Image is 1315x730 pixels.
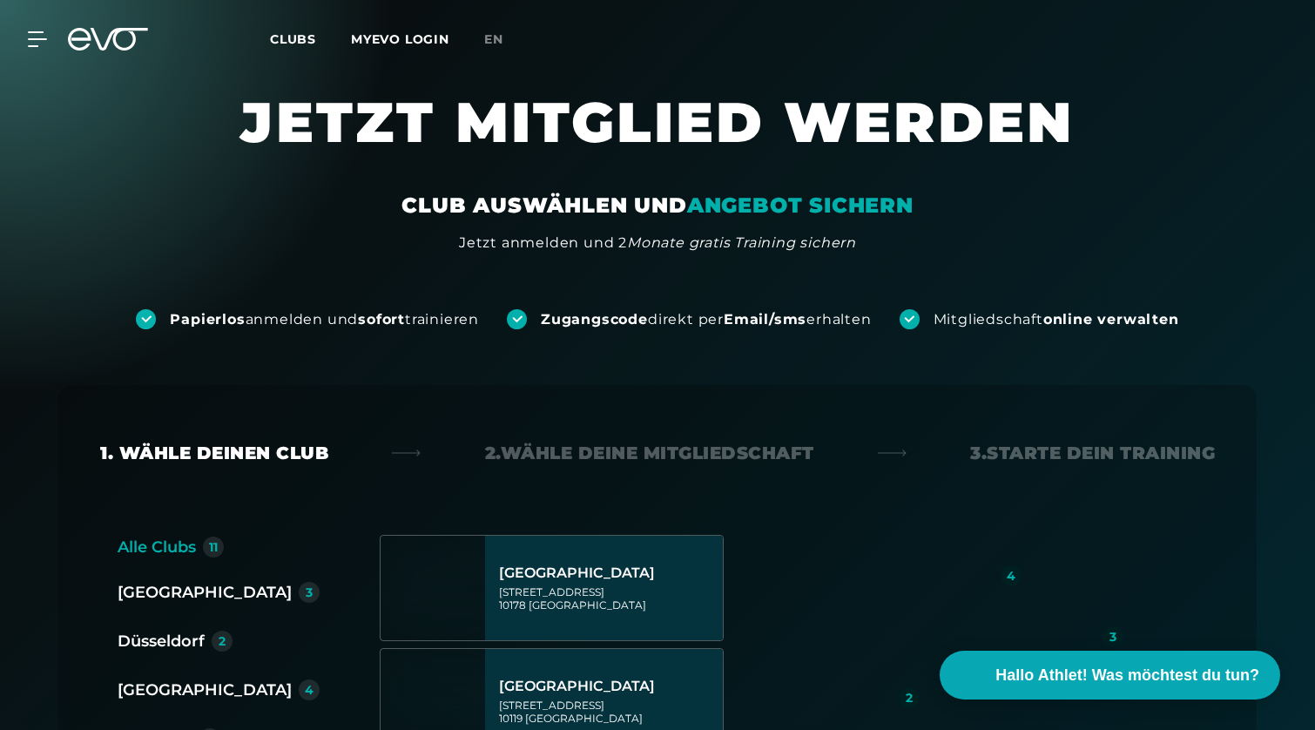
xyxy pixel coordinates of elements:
div: 3 [306,586,313,598]
div: [GEOGRAPHIC_DATA] [118,678,292,702]
div: CLUB AUSWÄHLEN UND [401,192,913,220]
div: Düsseldorf [118,629,205,653]
div: 11 [209,541,218,553]
strong: online verwalten [1043,311,1179,328]
h1: JETZT MITGLIED WERDEN [135,87,1180,192]
div: 2 [906,692,913,704]
a: en [484,30,524,50]
div: 3. Starte dein Training [970,441,1215,465]
div: [GEOGRAPHIC_DATA] [118,580,292,605]
div: 4 [305,684,314,696]
strong: Email/sms [724,311,806,328]
strong: Papierlos [170,311,245,328]
div: Mitgliedschaft [934,310,1179,329]
a: MYEVO LOGIN [351,31,449,47]
em: Monate gratis Training sichern [627,234,856,251]
div: [STREET_ADDRESS] 10119 [GEOGRAPHIC_DATA] [499,699,718,725]
div: [GEOGRAPHIC_DATA] [499,564,718,582]
div: 1. Wähle deinen Club [100,441,328,465]
div: 4 [1007,570,1015,582]
div: Jetzt anmelden und 2 [459,233,856,253]
span: Hallo Athlet! Was möchtest du tun? [995,664,1259,687]
div: direkt per erhalten [541,310,871,329]
span: Clubs [270,31,316,47]
a: Clubs [270,30,351,47]
div: 2. Wähle deine Mitgliedschaft [485,441,814,465]
button: Hallo Athlet! Was möchtest du tun? [940,651,1280,700]
div: [GEOGRAPHIC_DATA] [499,678,718,695]
strong: sofort [358,311,405,328]
em: ANGEBOT SICHERN [687,193,914,218]
div: Alle Clubs [118,535,196,559]
div: 2 [219,635,226,647]
div: 3 [1109,631,1116,643]
strong: Zugangscode [541,311,648,328]
span: en [484,31,503,47]
div: anmelden und trainieren [170,310,479,329]
div: [STREET_ADDRESS] 10178 [GEOGRAPHIC_DATA] [499,585,718,612]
